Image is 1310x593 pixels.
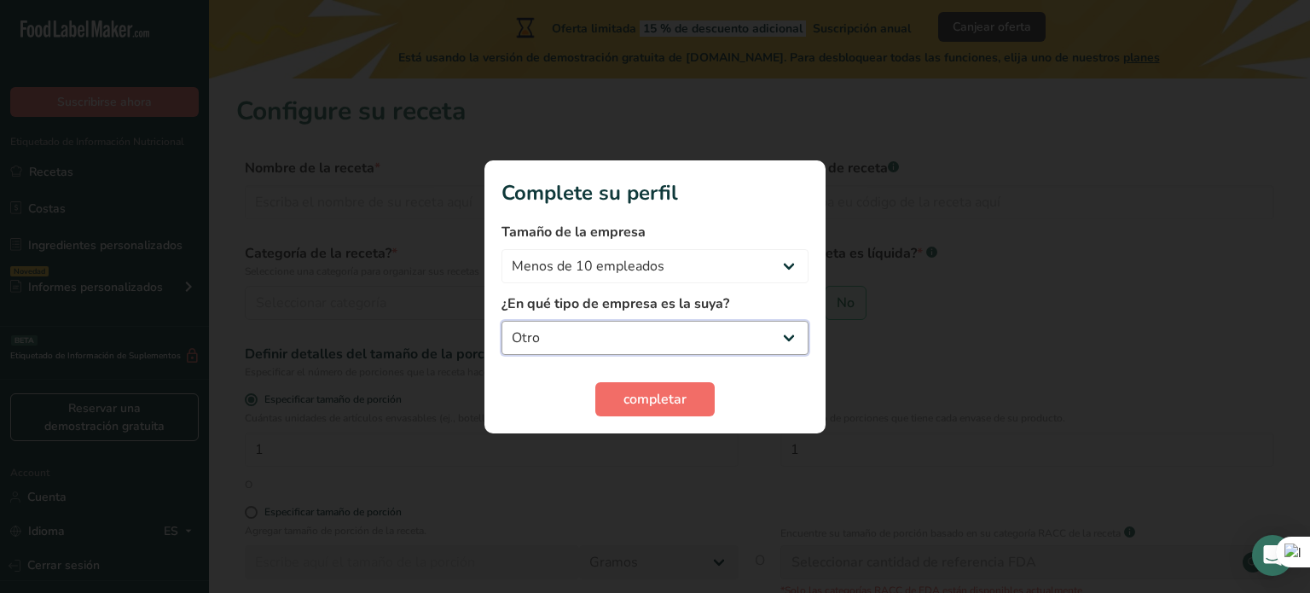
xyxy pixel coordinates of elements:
span: completar [623,389,687,410]
label: Tamaño de la empresa [501,222,809,242]
label: ¿En qué tipo de empresa es la suya? [501,294,809,314]
div: Open Intercom Messenger [1252,535,1293,576]
h1: Complete su perfil [501,177,809,208]
button: completar [595,382,715,416]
